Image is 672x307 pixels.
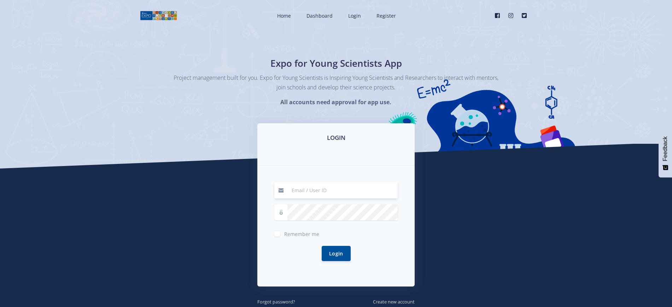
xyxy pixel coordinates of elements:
span: Register [376,12,396,19]
h1: Expo for Young Scientists App [207,57,465,70]
a: Login [341,6,367,25]
small: Forgot password? [257,299,295,305]
span: Feedback [662,136,668,161]
strong: All accounts need approval for app use. [280,98,391,106]
a: Forgot password? [257,297,295,305]
span: Dashboard [306,12,333,19]
span: Login [348,12,361,19]
a: Create new account [373,297,415,305]
a: Register [369,6,402,25]
a: Dashboard [299,6,338,25]
button: Login [322,246,351,261]
span: Home [277,12,291,19]
span: Remember me [284,231,319,237]
p: Project management built for you. Expo for Young Scientists is Inspiring Young Scientists and Res... [174,73,499,92]
button: Feedback - Show survey [659,129,672,177]
img: logo01.png [140,10,177,21]
a: Home [270,6,297,25]
input: Email / User ID [287,182,398,199]
h3: LOGIN [266,133,406,142]
small: Create new account [373,299,415,305]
